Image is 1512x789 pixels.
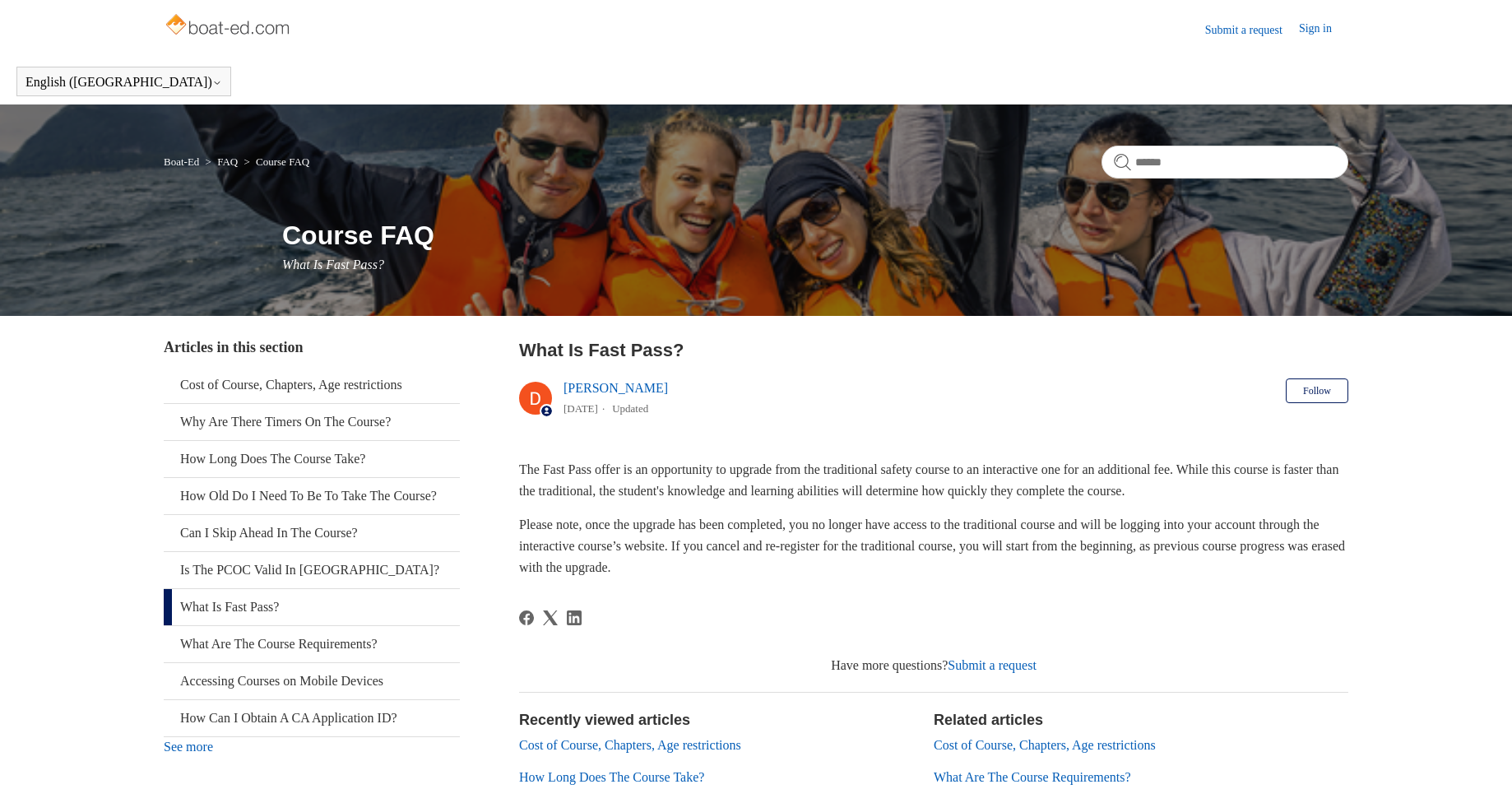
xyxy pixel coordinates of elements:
[564,402,598,415] time: 03/21/2024, 08:25
[519,610,534,625] a: Facebook
[567,610,582,625] svg: Share this page on LinkedIn
[1406,734,1500,777] div: Chat Support
[934,709,1348,731] h2: Related articles
[164,589,460,625] a: What Is Fast Pass?
[567,610,582,625] a: LinkedIn
[934,770,1131,784] a: What Are The Course Requirements?
[543,610,558,625] a: X Corp
[164,339,303,355] span: Articles in this section
[164,367,460,403] a: Cost of Course, Chapters, Age restrictions
[164,740,213,754] a: See more
[519,336,1348,364] h2: What Is Fast Pass?
[1286,378,1348,403] button: Follow Article
[519,738,741,752] a: Cost of Course, Chapters, Age restrictions
[519,517,1345,573] span: Please note, once the upgrade has been completed, you no longer have access to the traditional co...
[164,404,460,440] a: Why Are There Timers On The Course?
[564,381,668,395] a: [PERSON_NAME]
[164,155,202,168] li: Boat-Ed
[543,610,558,625] svg: Share this page on X Corp
[256,155,309,168] a: Course FAQ
[26,75,222,90] button: English ([GEOGRAPHIC_DATA])
[1299,20,1348,39] a: Sign in
[164,478,460,514] a: How Old Do I Need To Be To Take The Course?
[519,770,704,784] a: How Long Does The Course Take?
[519,709,917,731] h2: Recently viewed articles
[164,700,460,736] a: How Can I Obtain A CA Application ID?
[240,155,309,168] li: Course FAQ
[1205,21,1299,39] a: Submit a request
[1102,146,1348,179] input: Search
[164,663,460,699] a: Accessing Courses on Mobile Devices
[519,656,1348,675] div: Have more questions?
[164,626,460,662] a: What Are The Course Requirements?
[282,258,384,272] span: What Is Fast Pass?
[164,552,460,588] a: Is The PCOC Valid In [GEOGRAPHIC_DATA]?
[164,441,460,477] a: How Long Does The Course Take?
[282,216,1348,255] h1: Course FAQ
[202,155,241,168] li: FAQ
[519,462,1338,498] span: The Fast Pass offer is an opportunity to upgrade from the traditional safety course to an interac...
[934,738,1156,752] a: Cost of Course, Chapters, Age restrictions
[948,658,1037,672] a: Submit a request
[519,610,534,625] svg: Share this page on Facebook
[164,10,295,43] img: Boat-Ed Help Center home page
[164,155,199,168] a: Boat-Ed
[164,515,460,551] a: Can I Skip Ahead In The Course?
[612,402,648,415] li: Updated
[217,155,238,168] a: FAQ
